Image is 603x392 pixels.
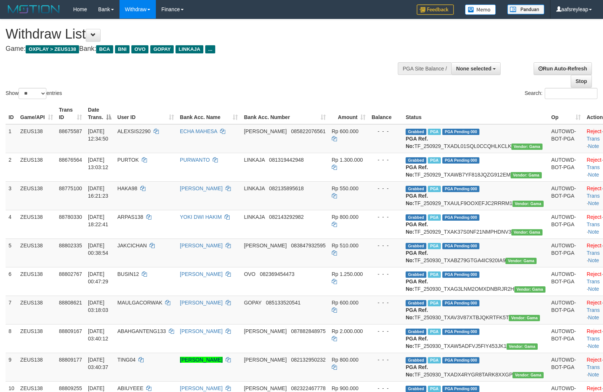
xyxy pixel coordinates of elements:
span: Copy 087882848975 to clipboard [291,328,325,334]
span: Rp 800.000 [332,357,358,363]
span: HAKA98 [117,185,137,191]
span: 88676564 [59,157,82,163]
span: Marked by aafnoeunsreypich [428,157,441,164]
span: [DATE] 00:47:29 [88,271,108,284]
span: Vendor URL: https://trx31.1velocity.biz [511,172,542,178]
a: Reject [587,128,602,134]
th: Balance [368,103,403,124]
span: Rp 2.000.000 [332,328,363,334]
span: ALEXSIS2290 [117,128,151,134]
span: Rp 1.300.000 [332,157,363,163]
span: 88802767 [59,271,82,277]
td: 5 [6,238,17,267]
span: Rp 600.000 [332,300,358,306]
span: [DATE] 00:38:54 [88,243,108,256]
span: [PERSON_NAME] [244,128,286,134]
a: YOKI DWI HAKIM [180,214,222,220]
span: Grabbed [406,186,426,192]
span: GOPAY [150,45,174,53]
label: Search: [525,88,597,99]
td: ZEUS138 [17,296,56,324]
th: ID [6,103,17,124]
td: 4 [6,210,17,238]
span: JAKCICHAN [117,243,147,248]
span: Grabbed [406,329,426,335]
span: PGA Pending [442,271,479,278]
div: - - - [371,128,400,135]
span: Rp 800.000 [332,214,358,220]
div: PGA Site Balance / [398,62,451,75]
th: Trans ID: activate to sort column ascending [56,103,85,124]
span: TING04 [117,357,135,363]
span: 88808621 [59,300,82,306]
td: ZEUS138 [17,238,56,267]
span: [DATE] 03:40:37 [88,357,108,370]
span: 88780330 [59,214,82,220]
td: AUTOWD-BOT-PGA [548,353,584,381]
div: - - - [371,327,400,335]
td: 9 [6,353,17,381]
td: AUTOWD-BOT-PGA [548,124,584,153]
span: Rp 900.000 [332,385,358,391]
th: Amount: activate to sort column ascending [329,103,369,124]
span: Copy 081319442948 to clipboard [269,157,304,163]
span: Grabbed [406,129,426,135]
td: TF_250930_TXAV3V87XTBJQKRTFK5T [403,296,548,324]
span: Grabbed [406,271,426,278]
img: panduan.png [507,4,544,14]
a: Note [588,200,599,206]
a: [PERSON_NAME] [180,357,223,363]
span: BNI [115,45,130,53]
td: 1 [6,124,17,153]
th: Status [403,103,548,124]
span: Grabbed [406,357,426,363]
span: Vendor URL: https://trx31.1velocity.biz [512,201,544,207]
span: Vendor URL: https://trx31.1velocity.biz [512,372,544,378]
td: ZEUS138 [17,353,56,381]
a: Stop [571,75,592,88]
td: TF_250929_TXAK37S0NF21NMPHDNV3 [403,210,548,238]
a: Reject [587,357,602,363]
td: TF_250930_TXAW5ADFVJ5FIY453JK1 [403,324,548,353]
div: - - - [371,156,400,164]
a: Note [588,143,599,149]
td: TF_250930_TXAG3LNM2OMXDNBRJR2H [403,267,548,296]
span: PGA Pending [442,386,479,392]
td: 6 [6,267,17,296]
span: Copy 085822076561 to clipboard [291,128,325,134]
th: Date Trans.: activate to sort column descending [85,103,114,124]
span: BUSIN12 [117,271,139,277]
a: Note [588,286,599,292]
img: Feedback.jpg [417,4,454,15]
span: Grabbed [406,243,426,249]
span: 88802335 [59,243,82,248]
span: [DATE] 13:03:12 [88,157,108,170]
span: PGA Pending [442,157,479,164]
span: [DATE] 18:22:41 [88,214,108,227]
span: PGA Pending [442,214,479,221]
span: GOPAY [244,300,261,306]
a: Run Auto-Refresh [534,62,592,75]
span: Marked by aaftanly [428,357,441,363]
span: 88809167 [59,328,82,334]
td: TF_250930_TXABZ79GTGA4IC920IA9 [403,238,548,267]
a: [PERSON_NAME] [180,328,223,334]
div: - - - [371,270,400,278]
span: PGA Pending [442,243,479,249]
span: [DATE] 12:34:50 [88,128,108,142]
span: Rp 510.000 [332,243,358,248]
a: [PERSON_NAME] [180,300,223,306]
label: Show entries [6,88,62,99]
a: Note [588,172,599,178]
th: Bank Acc. Number: activate to sort column ascending [241,103,328,124]
td: 2 [6,153,17,181]
span: Marked by aaftanly [428,386,441,392]
span: Marked by aafpengsreynich [428,129,441,135]
span: [DATE] 03:40:12 [88,328,108,342]
th: User ID: activate to sort column ascending [114,103,177,124]
span: 88775100 [59,185,82,191]
b: PGA Ref. No: [406,279,428,292]
a: PURWANTO [180,157,210,163]
td: ZEUS138 [17,324,56,353]
span: Vendor URL: https://trx31.1velocity.biz [511,229,543,235]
